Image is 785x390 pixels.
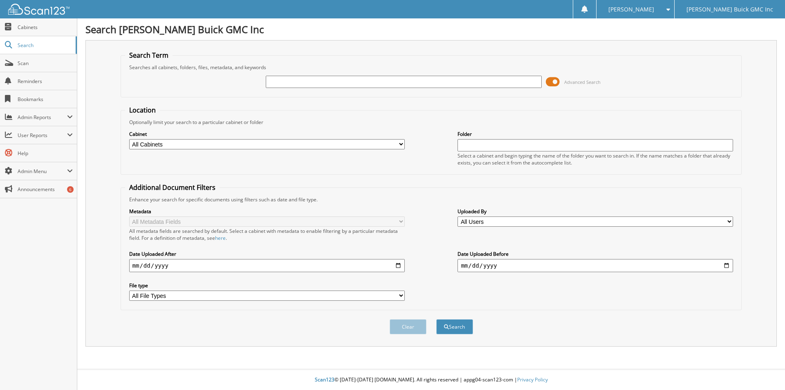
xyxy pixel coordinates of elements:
[18,42,72,49] span: Search
[18,168,67,175] span: Admin Menu
[77,370,785,390] div: © [DATE]-[DATE] [DOMAIN_NAME]. All rights reserved | appg04-scan123-com |
[458,208,733,215] label: Uploaded By
[686,7,773,12] span: [PERSON_NAME] Buick GMC Inc
[18,78,73,85] span: Reminders
[18,150,73,157] span: Help
[8,4,70,15] img: scan123-logo-white.svg
[18,24,73,31] span: Cabinets
[18,96,73,103] span: Bookmarks
[608,7,654,12] span: [PERSON_NAME]
[458,250,733,257] label: Date Uploaded Before
[390,319,426,334] button: Clear
[458,259,733,272] input: end
[564,79,601,85] span: Advanced Search
[129,208,405,215] label: Metadata
[125,196,738,203] div: Enhance your search for specific documents using filters such as date and file type.
[129,131,405,138] label: Cabinet
[18,132,67,139] span: User Reports
[125,119,738,126] div: Optionally limit your search to a particular cabinet or folder
[125,106,160,115] legend: Location
[129,259,405,272] input: start
[129,228,405,241] div: All metadata fields are searched by default. Select a cabinet with metadata to enable filtering b...
[85,23,777,36] h1: Search [PERSON_NAME] Buick GMC Inc
[458,152,733,166] div: Select a cabinet and begin typing the name of the folder you want to search in. If the name match...
[125,51,173,60] legend: Search Term
[315,376,334,383] span: Scan123
[458,131,733,138] label: Folder
[125,64,738,71] div: Searches all cabinets, folders, files, metadata, and keywords
[129,282,405,289] label: File type
[517,376,548,383] a: Privacy Policy
[129,250,405,257] label: Date Uploaded After
[215,234,226,241] a: here
[18,60,73,67] span: Scan
[18,114,67,121] span: Admin Reports
[125,183,220,192] legend: Additional Document Filters
[436,319,473,334] button: Search
[67,186,74,193] div: 6
[18,186,73,193] span: Announcements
